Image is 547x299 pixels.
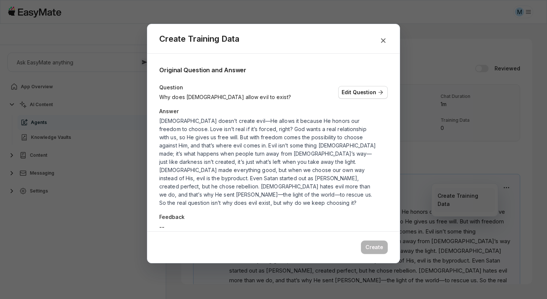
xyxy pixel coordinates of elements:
p: Answer [159,107,388,115]
button: Edit Question [338,86,388,99]
div: Create Training Data [159,33,239,44]
p: Feedback [159,213,388,221]
p: [DEMOGRAPHIC_DATA] doesn’t create evil—He allows it because He honors our freedom to choose. Love... [159,117,377,207]
div: -- [159,223,388,232]
p: Original Question and Answer [159,66,388,74]
p: Question [159,83,291,92]
p: Why does [DEMOGRAPHIC_DATA] allow evil to exist? [159,93,291,101]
